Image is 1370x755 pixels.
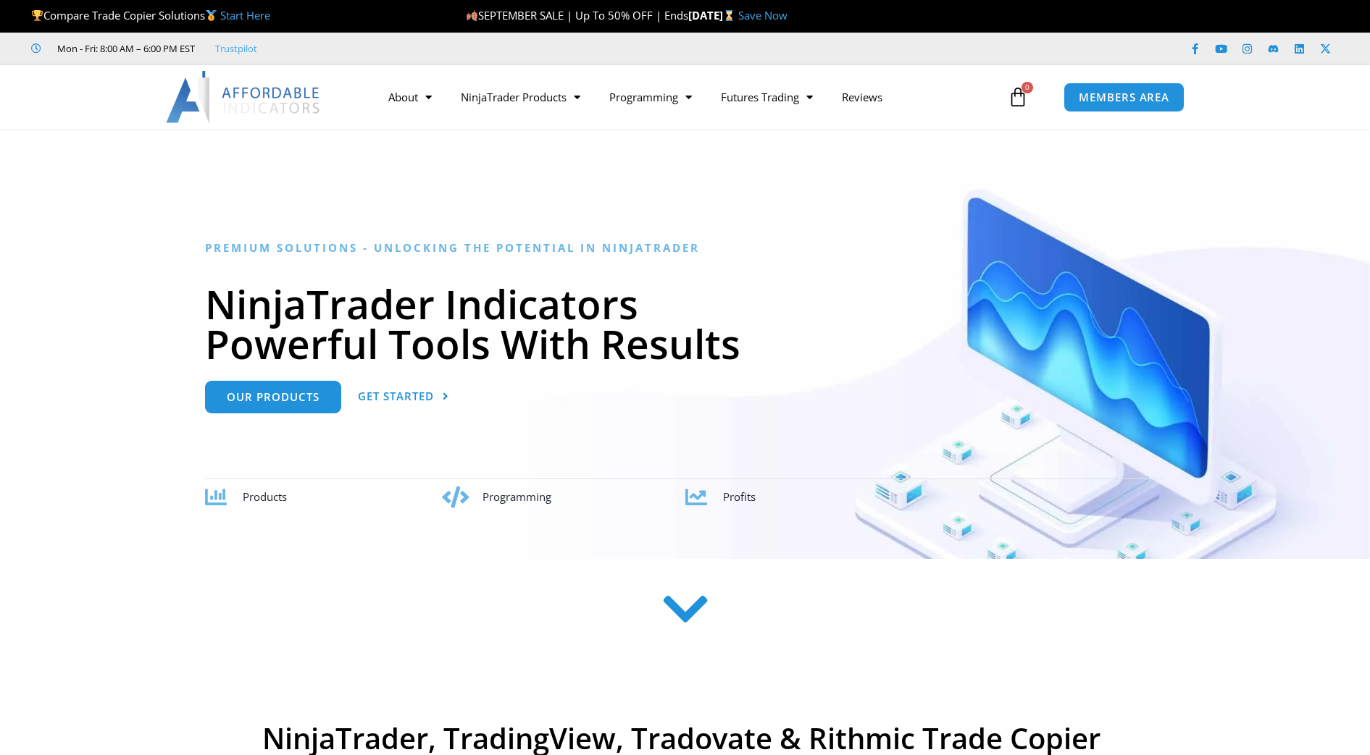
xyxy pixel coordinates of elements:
h6: Premium Solutions - Unlocking the Potential in NinjaTrader [205,241,1165,255]
span: SEPTEMBER SALE | Up To 50% OFF | Ends [466,8,688,22]
span: Programming [483,489,551,504]
span: MEMBERS AREA [1079,92,1169,103]
span: Get Started [358,391,434,402]
a: Reviews [827,80,897,114]
a: 0 [986,76,1050,118]
img: 🏆 [32,10,43,21]
a: Start Here [220,8,270,22]
a: Programming [595,80,706,114]
a: MEMBERS AREA [1064,83,1185,112]
h1: NinjaTrader Indicators Powerful Tools With Results [205,284,1165,363]
span: Profits [723,489,756,504]
nav: Menu [374,80,1004,114]
a: Futures Trading [706,80,827,114]
a: Get Started [358,381,449,413]
a: NinjaTrader Products [446,80,595,114]
a: Our Products [205,381,341,413]
a: Save Now [738,8,788,22]
span: Products [243,489,287,504]
img: ⌛ [724,10,735,21]
span: Mon - Fri: 8:00 AM – 6:00 PM EST [54,40,195,57]
img: 🍂 [467,10,477,21]
a: Trustpilot [215,40,257,57]
img: LogoAI | Affordable Indicators – NinjaTrader [166,71,322,123]
a: About [374,80,446,114]
span: Compare Trade Copier Solutions [31,8,270,22]
span: Our Products [227,392,319,402]
strong: [DATE] [688,8,738,22]
span: 0 [1022,82,1033,93]
img: 🥇 [206,10,217,21]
